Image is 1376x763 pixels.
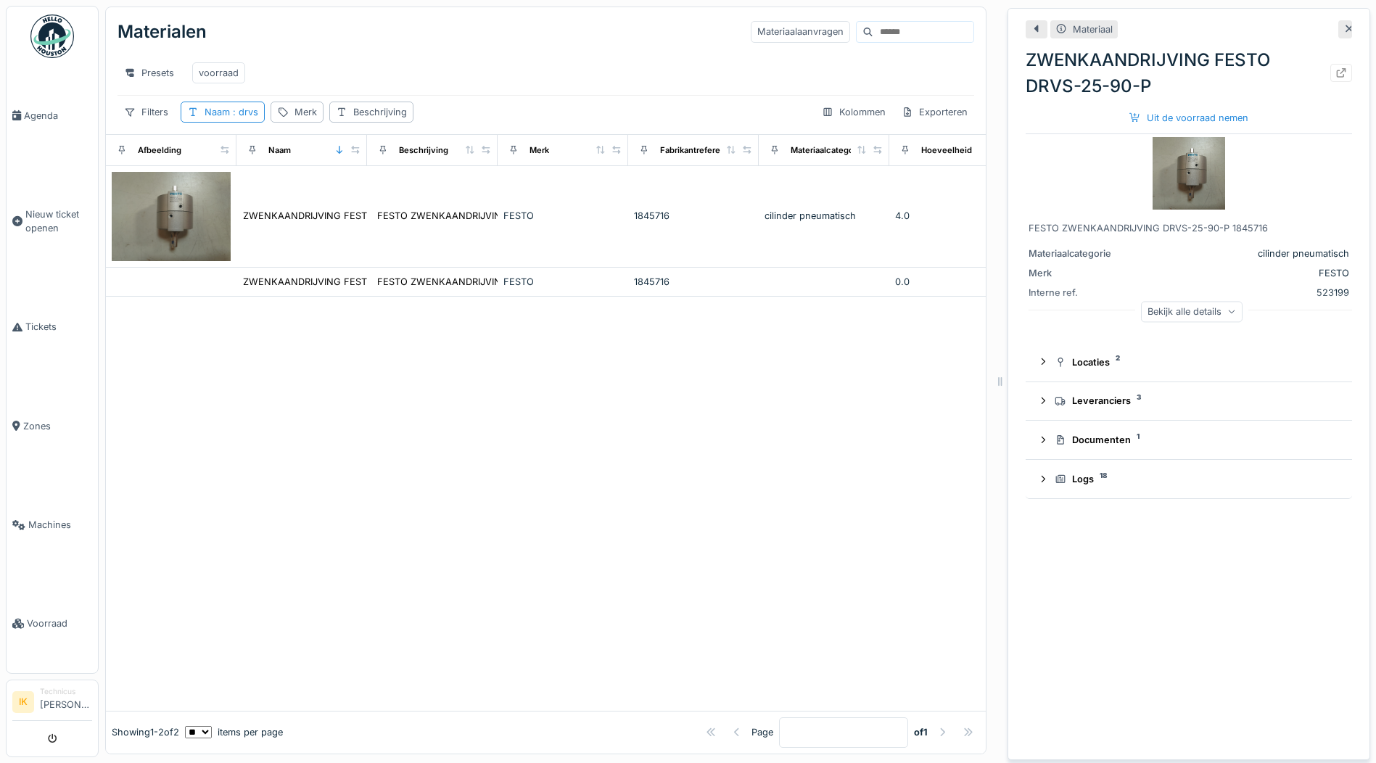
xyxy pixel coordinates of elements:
[1031,426,1346,453] summary: Documenten1
[25,320,92,334] span: Tickets
[1031,388,1346,415] summary: Leveranciers3
[23,419,92,433] span: Zones
[185,725,283,739] div: items per page
[12,686,92,721] a: IK Technicus[PERSON_NAME]
[1026,47,1352,99] div: ZWENKAANDRIJVING FESTO DRVS-25-90-P
[921,144,972,157] div: Hoeveelheid
[243,209,444,223] div: ZWENKAANDRIJVING FESTO DRVS-25-90-P
[118,102,175,123] div: Filters
[751,21,850,42] div: Materiaalaanvragen
[27,616,92,630] span: Voorraad
[230,107,258,117] span: : drvs
[503,275,622,289] div: FESTO
[634,209,753,223] div: 1845716
[1055,472,1335,486] div: Logs
[40,686,92,697] div: Technicus
[243,275,444,289] div: ZWENKAANDRIJVING FESTO DRVS-25-90-P
[1055,355,1335,369] div: Locaties
[12,691,34,713] li: IK
[1029,286,1137,300] div: Interne ref.
[1055,433,1335,447] div: Documenten
[815,102,892,123] div: Kolommen
[1029,247,1137,260] div: Materiaalcategorie
[7,376,98,475] a: Zones
[30,15,74,58] img: Badge_color-CXgf-gQk.svg
[25,207,92,235] span: Nieuw ticket openen
[765,209,883,223] div: cilinder pneumatisch
[7,66,98,165] a: Agenda
[7,278,98,376] a: Tickets
[118,62,181,83] div: Presets
[399,144,448,157] div: Beschrijving
[751,725,773,739] div: Page
[791,144,864,157] div: Materiaalcategorie
[1143,266,1349,280] div: FESTO
[1143,286,1349,300] div: 523199
[138,144,181,157] div: Afbeelding
[24,109,92,123] span: Agenda
[895,209,1014,223] div: 4.0
[7,476,98,574] a: Machines
[634,275,753,289] div: 1845716
[1143,247,1349,260] div: cilinder pneumatisch
[377,275,617,289] div: FESTO ZWENKAANDRIJVING DRVS-25-90-P 1845716
[294,105,317,119] div: Merk
[353,105,407,119] div: Beschrijving
[660,144,736,157] div: Fabrikantreferentie
[118,13,207,51] div: Materialen
[1153,137,1225,210] img: ZWENKAANDRIJVING FESTO DRVS-25-90-P
[7,165,98,278] a: Nieuw ticket openen
[1029,221,1349,235] div: FESTO ZWENKAANDRIJVING DRVS-25-90-P 1845716
[205,105,258,119] div: Naam
[1031,349,1346,376] summary: Locaties2
[1141,301,1243,322] div: Bekijk alle details
[1073,22,1113,36] div: Materiaal
[7,574,98,673] a: Voorraad
[1031,466,1346,492] summary: Logs18
[199,66,239,80] div: voorraad
[28,518,92,532] span: Machines
[377,209,617,223] div: FESTO ZWENKAANDRIJVING DRVS-25-90-P 1845716
[503,209,622,223] div: FESTO
[1124,108,1254,128] div: Uit de voorraad nemen
[112,725,179,739] div: Showing 1 - 2 of 2
[40,686,92,717] li: [PERSON_NAME]
[895,275,1014,289] div: 0.0
[1055,394,1335,408] div: Leveranciers
[895,102,974,123] div: Exporteren
[1029,266,1137,280] div: Merk
[914,725,928,739] strong: of 1
[268,144,291,157] div: Naam
[530,144,549,157] div: Merk
[112,172,231,261] img: ZWENKAANDRIJVING FESTO DRVS-25-90-P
